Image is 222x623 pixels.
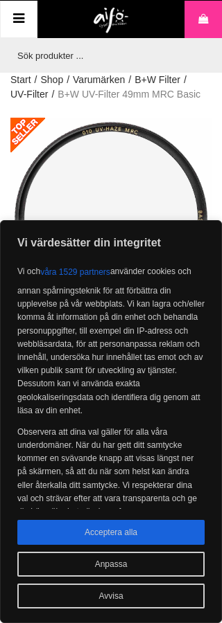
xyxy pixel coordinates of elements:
[17,260,205,417] p: Vi och använder cookies och annan spårningsteknik för att förbättra din upplevelse på vår webbpla...
[17,552,205,577] button: Anpassa
[40,260,110,285] button: våra 1529 partners
[17,426,205,518] p: Observera att dina val gäller för alla våra underdomäner. När du har gett ditt samtycke kommer en...
[40,73,63,87] a: Shop
[184,73,187,87] span: /
[128,73,131,87] span: /
[35,73,37,87] span: /
[58,87,200,102] span: B+W UV-Filter 49mm MRC Basic
[67,73,69,87] span: /
[10,38,205,73] input: Sök produkter ...
[73,73,125,87] a: Varumärken
[94,8,129,34] img: logo.png
[10,87,48,102] a: UV-Filter
[1,235,221,251] p: Vi värdesätter din integritet
[17,520,205,545] button: Acceptera alla
[17,584,205,608] button: Avvisa
[135,73,180,87] a: B+W Filter
[10,73,31,87] a: Start
[51,87,54,102] span: /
